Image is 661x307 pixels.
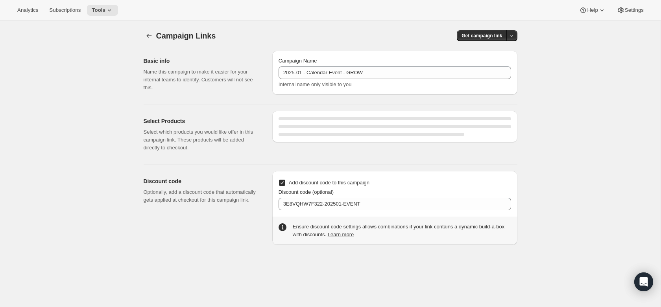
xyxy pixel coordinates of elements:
span: Internal name only visible to you [279,81,352,87]
p: Name this campaign to make it easier for your internal teams to identify. Customers will not see ... [144,68,260,92]
a: Learn more [328,232,354,237]
div: Open Intercom Messenger [634,272,653,291]
span: Settings [625,7,644,13]
button: Subscriptions [44,5,85,16]
h2: Select Products [144,117,260,125]
span: Subscriptions [49,7,81,13]
button: Settings [612,5,648,16]
span: Discount code (optional) [279,189,334,195]
button: Help [574,5,610,16]
span: Campaign Links [156,31,216,40]
input: Enter code [279,198,511,210]
span: Campaign Name [279,58,317,64]
span: Add discount code to this campaign [289,180,369,186]
button: Tools [87,5,118,16]
input: Example: Seasonal campaign [279,66,511,79]
p: Optionally, add a discount code that automatically gets applied at checkout for this campaign link. [144,188,260,204]
div: Ensure discount code settings allows combinations if your link contains a dynamic build-a-box wit... [293,223,511,239]
span: Tools [92,7,105,13]
span: Get campaign link [462,33,502,39]
span: Help [587,7,598,13]
h2: Basic info [144,57,260,65]
button: Analytics [13,5,43,16]
h2: Discount code [144,177,260,185]
p: Select which products you would like offer in this campaign link. These products will be added di... [144,128,260,152]
button: Get campaign link [457,30,507,41]
span: Analytics [17,7,38,13]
